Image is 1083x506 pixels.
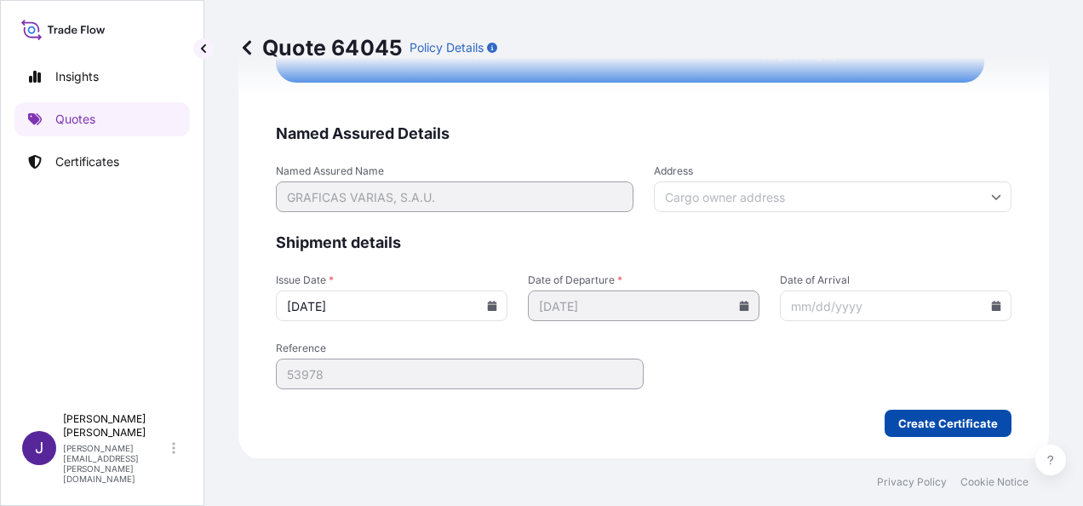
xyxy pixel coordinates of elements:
p: Create Certificate [898,415,998,432]
p: [PERSON_NAME][EMAIL_ADDRESS][PERSON_NAME][DOMAIN_NAME] [63,443,169,484]
p: Certificates [55,153,119,170]
a: Certificates [14,145,190,179]
a: Cookie Notice [960,475,1029,489]
p: Quotes [55,111,95,128]
a: Privacy Policy [877,475,947,489]
input: Cargo owner address [654,181,1011,212]
a: Insights [14,60,190,94]
span: Date of Departure [528,273,759,287]
span: Named Assured Name [276,164,633,178]
span: Reference [276,342,644,355]
span: J [35,440,43,457]
span: Shipment details [276,233,1011,253]
input: mm/dd/yyyy [528,290,759,321]
span: Issue Date [276,273,507,287]
input: Your internal reference [276,359,644,389]
input: mm/dd/yyyy [780,290,1011,321]
p: Quote 64045 [238,34,403,61]
p: Policy Details [410,39,484,56]
span: Named Assured Details [276,124,1011,144]
span: Address [654,164,1011,178]
span: Date of Arrival [780,273,1011,287]
p: [PERSON_NAME] [PERSON_NAME] [63,412,169,440]
p: Insights [55,68,99,85]
button: Create Certificate [885,410,1011,437]
a: Quotes [14,102,190,136]
input: mm/dd/yyyy [276,290,507,321]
